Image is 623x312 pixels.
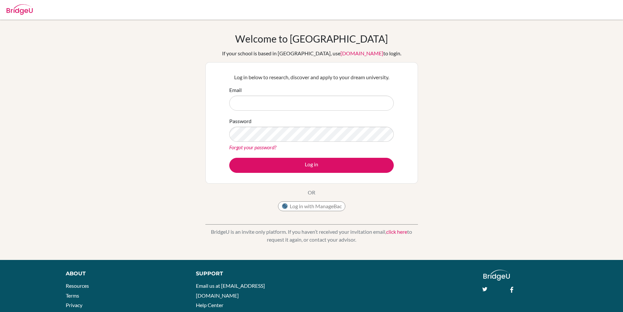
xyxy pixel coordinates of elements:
label: Password [229,117,251,125]
a: [DOMAIN_NAME] [340,50,383,56]
a: Terms [66,292,79,299]
a: Forgot your password? [229,144,276,150]
button: Log in [229,158,394,173]
p: OR [308,189,315,196]
img: logo_white@2x-f4f0deed5e89b7ecb1c2cc34c3e3d731f90f0f143d5ea2071677605dd97b5244.png [483,270,510,281]
label: Email [229,86,242,94]
p: Log in below to research, discover and apply to your dream university. [229,73,394,81]
a: Privacy [66,302,82,308]
a: Email us at [EMAIL_ADDRESS][DOMAIN_NAME] [196,283,265,299]
img: Bridge-U [7,4,33,15]
a: Help Center [196,302,223,308]
a: Resources [66,283,89,289]
button: Log in with ManageBac [278,201,345,211]
div: If your school is based in [GEOGRAPHIC_DATA], use to login. [222,49,401,57]
div: Support [196,270,304,278]
h1: Welcome to [GEOGRAPHIC_DATA] [235,33,388,45]
p: BridgeU is an invite only platform. If you haven’t received your invitation email, to request it ... [205,228,418,244]
a: click here [386,229,407,235]
div: About [66,270,181,278]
